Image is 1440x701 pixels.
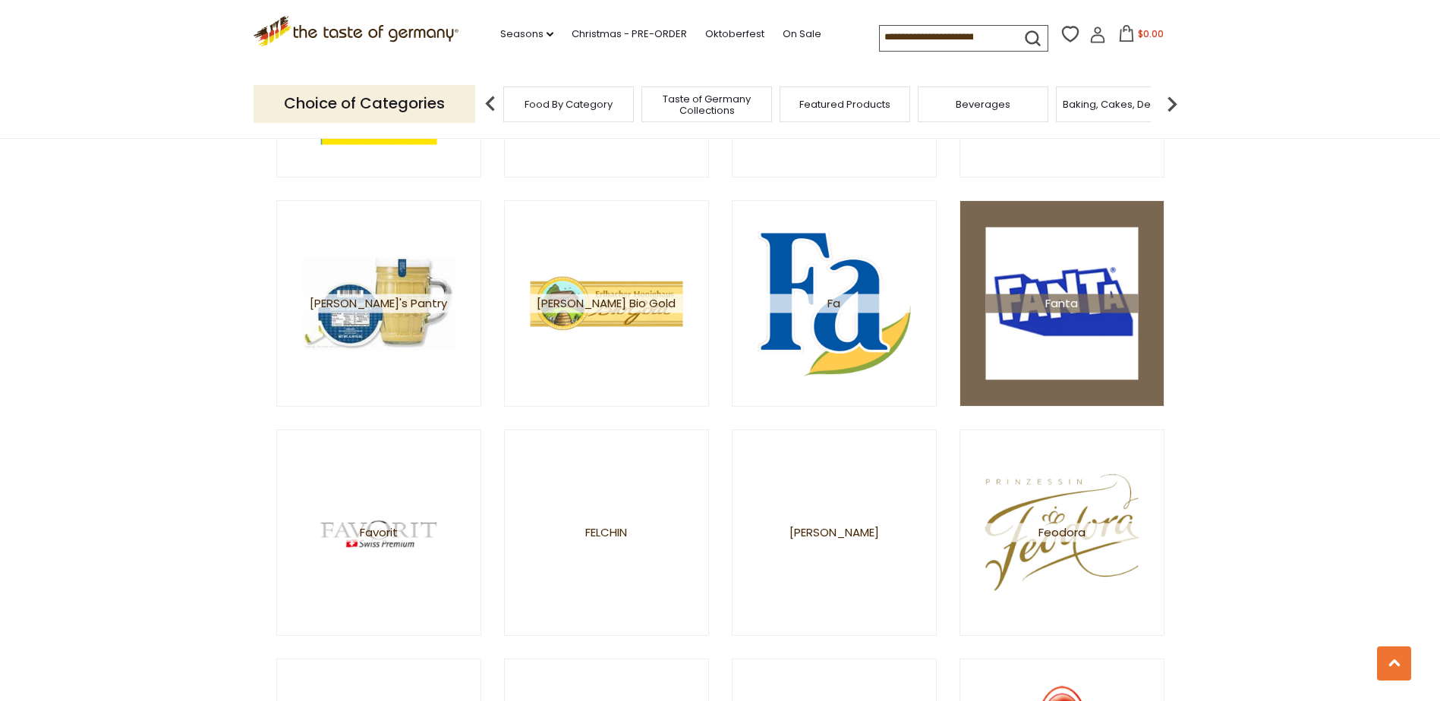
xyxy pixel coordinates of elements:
p: Choice of Categories [254,85,475,122]
a: Fanta [959,200,1164,407]
img: next arrow [1157,89,1187,119]
img: previous arrow [475,89,506,119]
span: Favorit [302,523,455,542]
a: Baking, Cakes, Desserts [1063,99,1180,110]
span: Feodora [985,523,1138,542]
span: [PERSON_NAME]'s Pantry [302,294,455,313]
a: Beverages [956,99,1010,110]
span: [PERSON_NAME] Bio Gold [530,294,682,313]
a: Fa [732,200,937,407]
a: [PERSON_NAME]'s Pantry [276,200,481,407]
a: Featured Products [799,99,890,110]
a: Favorit [276,429,481,636]
button: $0.00 [1109,25,1174,48]
img: Fa [758,227,910,379]
a: [PERSON_NAME] [732,429,937,636]
a: [PERSON_NAME] Bio Gold [504,200,709,407]
img: Erlbacher Bio Gold [530,227,682,379]
a: Food By Category [525,99,613,110]
a: Feodora [959,429,1164,636]
img: Erika's Pantry [302,257,455,350]
span: Fanta [985,294,1138,313]
span: Fa [758,294,910,313]
span: [PERSON_NAME] [789,523,879,542]
img: Feodora [985,456,1138,608]
a: Taste of Germany Collections [646,93,767,116]
img: Fanta [985,227,1138,379]
a: Seasons [500,26,553,42]
span: Felchin [585,523,627,542]
a: Oktoberfest [705,26,764,42]
span: $0.00 [1138,27,1164,40]
img: Favorit [302,456,455,608]
a: Christmas - PRE-ORDER [572,26,687,42]
a: On Sale [783,26,821,42]
a: Felchin [504,429,709,636]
